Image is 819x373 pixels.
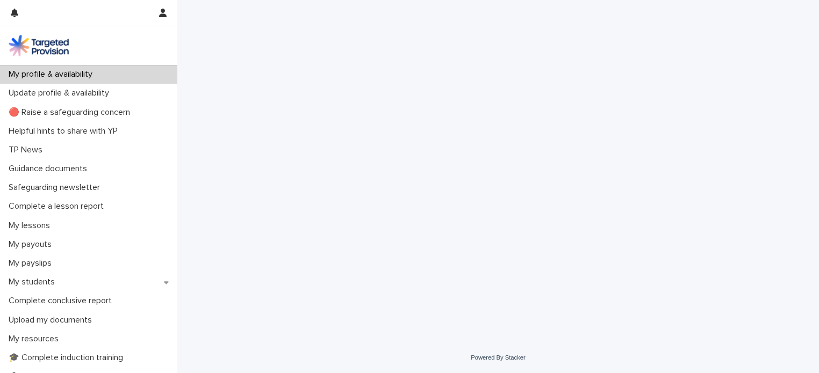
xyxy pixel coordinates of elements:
p: Safeguarding newsletter [4,182,109,193]
p: Update profile & availability [4,88,118,98]
p: Upload my documents [4,315,100,325]
p: My students [4,277,63,287]
img: M5nRWzHhSzIhMunXDL62 [9,35,69,56]
p: TP News [4,145,51,155]
p: 🔴 Raise a safeguarding concern [4,107,139,118]
p: Guidance documents [4,164,96,174]
p: Helpful hints to share with YP [4,126,126,136]
p: My lessons [4,221,59,231]
p: Complete a lesson report [4,201,112,211]
p: My payouts [4,239,60,250]
p: My resources [4,334,67,344]
p: 🎓 Complete induction training [4,353,132,363]
a: Powered By Stacker [471,354,525,361]
p: My payslips [4,258,60,268]
p: My profile & availability [4,69,101,79]
p: Complete conclusive report [4,296,120,306]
